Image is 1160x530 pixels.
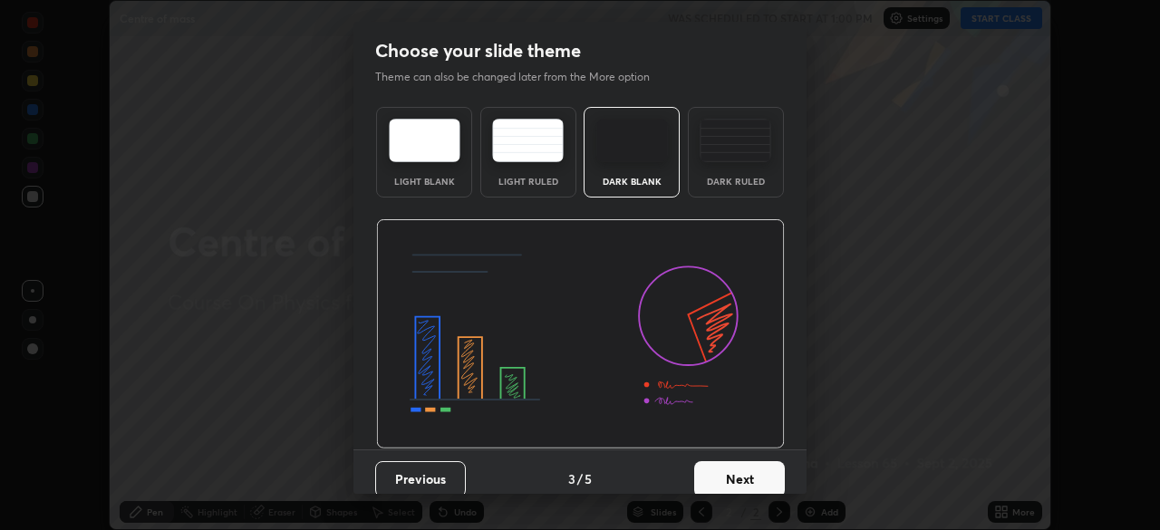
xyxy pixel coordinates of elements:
img: lightRuledTheme.5fabf969.svg [492,119,564,162]
h4: 5 [585,469,592,488]
img: darkTheme.f0cc69e5.svg [596,119,668,162]
h4: 3 [568,469,575,488]
p: Theme can also be changed later from the More option [375,69,669,85]
div: Dark Ruled [700,177,772,186]
div: Light Ruled [492,177,565,186]
button: Previous [375,461,466,497]
img: lightTheme.e5ed3b09.svg [389,119,460,162]
img: darkRuledTheme.de295e13.svg [700,119,771,162]
h4: / [577,469,583,488]
div: Dark Blank [595,177,668,186]
div: Light Blank [388,177,460,186]
button: Next [694,461,785,497]
img: darkThemeBanner.d06ce4a2.svg [376,219,785,449]
h2: Choose your slide theme [375,39,581,63]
